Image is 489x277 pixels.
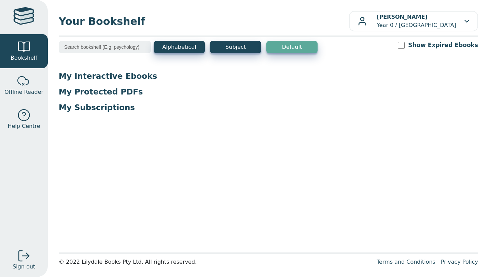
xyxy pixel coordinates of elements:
a: Terms and Conditions [377,259,435,265]
span: Your Bookshelf [59,14,349,29]
p: My Subscriptions [59,102,478,113]
span: Sign out [13,263,35,271]
div: © 2022 Lilydale Books Pty Ltd. All rights reserved. [59,258,371,266]
label: Show Expired Ebooks [408,41,478,49]
p: My Interactive Ebooks [59,71,478,81]
span: Help Centre [8,122,40,130]
b: [PERSON_NAME] [377,14,428,20]
p: Year 0 / [GEOGRAPHIC_DATA] [377,13,456,29]
span: Offline Reader [4,88,43,96]
button: [PERSON_NAME]Year 0 / [GEOGRAPHIC_DATA] [349,11,478,31]
button: Subject [210,41,261,53]
p: My Protected PDFs [59,87,478,97]
input: Search bookshelf (E.g: psychology) [59,41,151,53]
a: Privacy Policy [441,259,478,265]
span: Bookshelf [11,54,37,62]
button: Default [266,41,318,53]
button: Alphabetical [154,41,205,53]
